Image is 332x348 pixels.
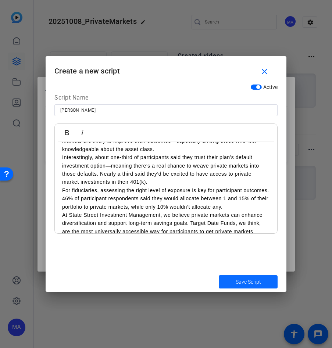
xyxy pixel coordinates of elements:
[60,125,74,140] button: Bold (Ctrl+B)
[62,186,270,194] p: For fiduciaries, assessing the right level of exposure is key for participant outcomes.
[75,125,89,140] button: Italic (Ctrl+I)
[62,153,270,186] p: Interestingly, about one-third of participants said they trust their plan’s default investment op...
[263,84,278,90] span: Active
[60,106,272,115] input: Enter Script Name
[54,93,278,104] div: Script Name
[46,56,286,80] h1: Create a new script
[219,275,278,288] button: Save Script
[236,278,261,286] span: Save Script
[62,194,270,211] p: 46% of participant respondents said they would allocate between 1 and 15% of their portfolio to p...
[260,67,269,76] mat-icon: close
[62,211,270,252] p: At State Street Investment Management, we believe private markets can enhance diversification and...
